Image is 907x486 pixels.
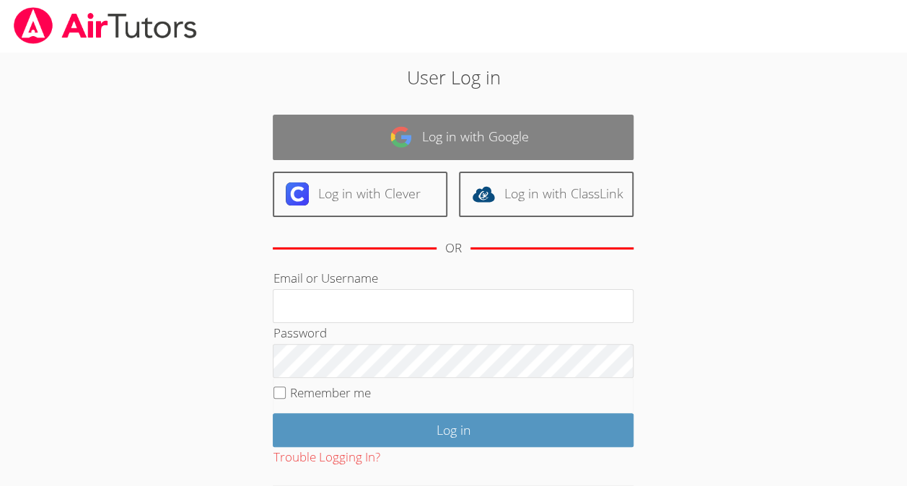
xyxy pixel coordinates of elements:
[273,413,634,447] input: Log in
[472,182,495,206] img: classlink-logo-d6bb404cc1216ec64c9a2012d9dc4662098be43eaf13dc465df04b49fa7ab582.svg
[290,384,371,401] label: Remember me
[12,7,198,44] img: airtutors_banner-c4298cdbf04f3fff15de1276eac7730deb9818008684d7c2e4769d2f7ddbe033.png
[445,238,462,259] div: OR
[273,172,447,217] a: Log in with Clever
[209,63,698,91] h2: User Log in
[390,125,413,149] img: google-logo-50288ca7cdecda66e5e0955fdab243c47b7ad437acaf1139b6f446037453330a.svg
[286,182,309,206] img: clever-logo-6eab21bc6e7a338710f1a6ff85c0baf02591cd810cc4098c63d3a4b26e2feb20.svg
[273,270,377,286] label: Email or Username
[273,115,634,160] a: Log in with Google
[459,172,634,217] a: Log in with ClassLink
[273,447,380,468] button: Trouble Logging In?
[273,324,326,341] label: Password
